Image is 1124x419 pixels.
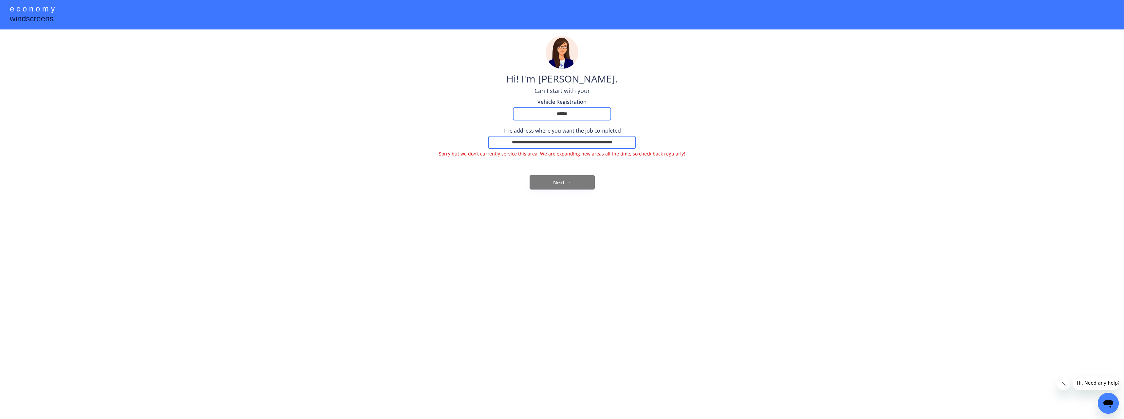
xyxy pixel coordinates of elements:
div: e c o n o m y [10,3,55,16]
span: Hi. Need any help? [4,5,47,10]
iframe: Close message [1057,377,1070,390]
div: The address where you want the job completed [439,127,685,134]
img: madeline.png [546,36,578,69]
div: Can I start with your [534,87,590,95]
button: Next → [530,175,595,190]
div: windscreens [10,13,53,26]
div: Sorry but we don’t currently service this area. We are expanding new areas all the time, so check... [439,151,685,165]
iframe: Button to launch messaging window [1098,393,1119,414]
div: Hi! I'm [PERSON_NAME]. [506,72,618,87]
div: Vehicle Registration [529,98,595,105]
iframe: Message from company [1073,376,1119,390]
